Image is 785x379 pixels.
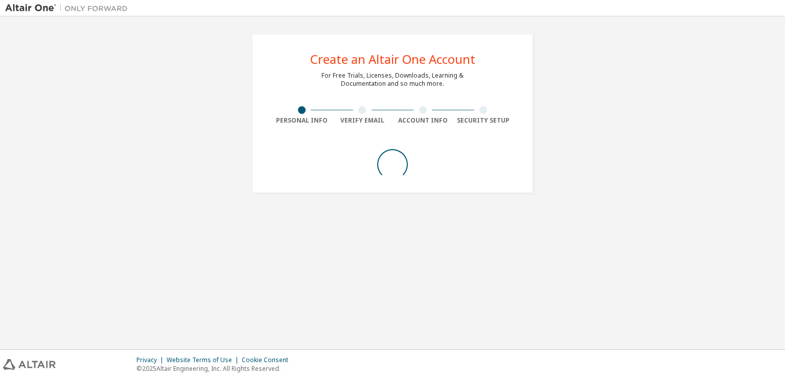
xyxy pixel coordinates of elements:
[242,356,294,364] div: Cookie Consent
[321,72,464,88] div: For Free Trials, Licenses, Downloads, Learning & Documentation and so much more.
[392,116,453,125] div: Account Info
[5,3,133,13] img: Altair One
[167,356,242,364] div: Website Terms of Use
[310,53,475,65] div: Create an Altair One Account
[271,116,332,125] div: Personal Info
[3,359,56,370] img: altair_logo.svg
[136,356,167,364] div: Privacy
[136,364,294,373] p: © 2025 Altair Engineering, Inc. All Rights Reserved.
[453,116,514,125] div: Security Setup
[332,116,393,125] div: Verify Email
